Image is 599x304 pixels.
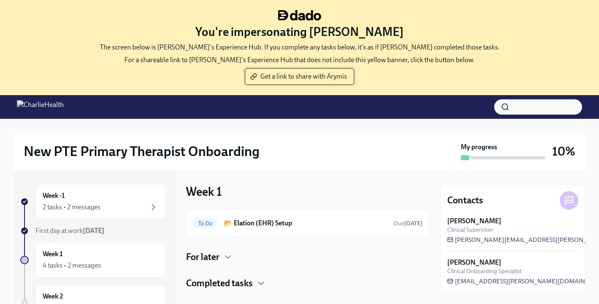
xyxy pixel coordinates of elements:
[100,43,500,52] p: The screen below is [PERSON_NAME]'s Experience Hub. If you complete any tasks below, it's as if [...
[186,251,219,263] h4: For later
[394,219,423,227] span: October 17th, 2025 09:00
[404,220,423,227] strong: [DATE]
[83,227,104,235] strong: [DATE]
[43,249,63,259] h6: Week 1
[394,220,423,227] span: Due
[447,226,493,234] span: Clinical Supervisor
[43,191,65,200] h6: Week -1
[186,277,253,290] h4: Completed tasks
[24,143,260,160] h2: New PTE Primary Therapist Onboarding
[461,142,497,152] strong: My progress
[186,277,430,290] div: Completed tasks
[20,184,166,219] a: Week -12 tasks • 2 messages
[20,242,166,278] a: Week 14 tasks • 2 messages
[43,203,101,212] div: 2 tasks • 2 messages
[447,267,522,275] span: Clinical Onboarding Specialist
[245,68,354,85] button: Get a link to share with Arymis
[186,184,222,199] h3: Week 1
[17,100,64,114] img: CharlieHealth
[43,292,63,301] h6: Week 2
[124,55,475,65] p: For a shareable link to [PERSON_NAME]'s Experience Hub that does not include this yellow banner, ...
[186,251,430,263] div: For later
[447,258,501,267] strong: [PERSON_NAME]
[224,219,387,228] h6: 📂 Elation (EHR) Setup
[278,10,321,21] img: dado
[252,72,347,81] span: Get a link to share with Arymis
[36,227,104,235] span: First day at work
[193,216,423,230] a: To Do📂 Elation (EHR) SetupDue[DATE]
[43,261,101,270] div: 4 tasks • 2 messages
[193,220,217,227] span: To Do
[447,194,483,207] h4: Contacts
[195,24,404,39] h3: You're impersonating [PERSON_NAME]
[552,144,575,159] h3: 10%
[447,216,501,226] strong: [PERSON_NAME]
[20,226,166,236] a: First day at work[DATE]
